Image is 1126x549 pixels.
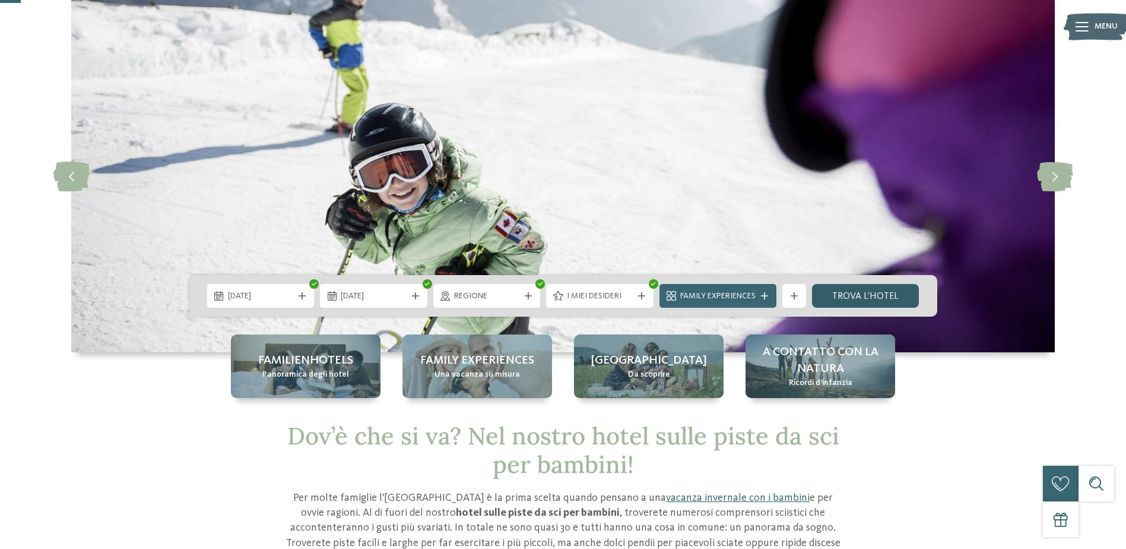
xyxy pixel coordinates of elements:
[262,369,349,381] span: Panoramica degli hotel
[591,352,707,369] span: [GEOGRAPHIC_DATA]
[420,352,534,369] span: Family experiences
[746,335,895,398] a: Hotel sulle piste da sci per bambini: divertimento senza confini A contatto con la natura Ricordi...
[567,291,633,302] span: I miei desideri
[456,507,620,518] strong: hotel sulle piste da sci per bambini
[231,335,380,398] a: Hotel sulle piste da sci per bambini: divertimento senza confini Familienhotels Panoramica degli ...
[628,369,670,381] span: Da scoprire
[789,377,852,389] span: Ricordi d’infanzia
[757,344,883,377] span: A contatto con la natura
[258,352,353,369] span: Familienhotels
[454,291,520,302] span: Regione
[402,335,552,398] a: Hotel sulle piste da sci per bambini: divertimento senza confini Family experiences Una vacanza s...
[434,369,520,381] span: Una vacanza su misura
[228,291,294,302] span: [DATE]
[574,335,724,398] a: Hotel sulle piste da sci per bambini: divertimento senza confini [GEOGRAPHIC_DATA] Da scoprire
[666,493,810,503] a: vacanza invernale con i bambini
[812,284,919,308] a: trova l’hotel
[341,291,407,302] span: [DATE]
[287,421,839,479] span: Dov’è che si va? Nel nostro hotel sulle piste da sci per bambini!
[680,291,756,302] span: Family Experiences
